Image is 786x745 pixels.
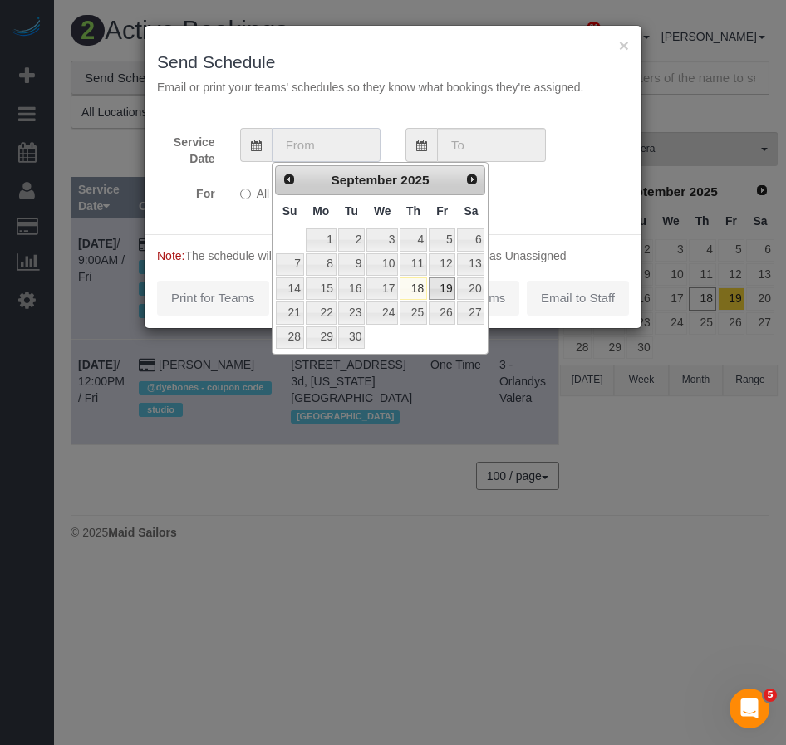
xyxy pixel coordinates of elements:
span: Saturday [464,204,478,218]
a: 23 [338,301,365,324]
span: Note: [157,249,184,262]
a: 5 [429,228,455,251]
a: 18 [400,277,427,300]
span: Next [465,173,479,186]
span: Monday [312,204,329,218]
span: September [332,173,398,187]
a: 9 [338,253,365,276]
a: 16 [338,277,365,300]
input: To [437,128,546,162]
button: × [619,37,629,54]
a: 26 [429,301,455,324]
a: 28 [276,326,304,349]
a: 6 [457,228,484,251]
label: For [145,179,228,202]
a: Prev [278,168,301,191]
a: 11 [400,253,427,276]
a: Next [460,168,484,191]
span: Sunday [282,204,297,218]
span: Friday [436,204,448,218]
label: Service Date [145,128,228,167]
a: 21 [276,301,304,324]
a: 10 [366,253,398,276]
a: 29 [306,326,337,349]
a: 1 [306,228,337,251]
a: 22 [306,301,337,324]
a: 24 [366,301,398,324]
a: 4 [400,228,427,251]
a: 27 [457,301,484,324]
span: 2025 [400,173,429,187]
h3: Send Schedule [157,52,629,71]
iframe: Intercom live chat [730,689,769,728]
input: From [272,128,381,162]
a: 2 [338,228,365,251]
a: 12 [429,253,455,276]
a: 8 [306,253,337,276]
a: 14 [276,277,304,300]
a: 3 [366,228,398,251]
a: 7 [276,253,304,276]
span: Wednesday [374,204,391,218]
a: 15 [306,277,337,300]
a: 19 [429,277,455,300]
a: 30 [338,326,365,349]
span: Thursday [406,204,420,218]
a: 25 [400,301,427,324]
label: All Teams [240,179,307,202]
a: 13 [457,253,484,276]
p: Email or print your teams' schedules so they know what bookings they're assigned. [157,79,629,96]
a: 20 [457,277,484,300]
span: Tuesday [345,204,358,218]
a: 17 [366,277,398,300]
span: 5 [764,689,777,702]
span: Prev [282,173,296,186]
p: The schedule will not be sent for bookings that are marked as Unassigned [157,248,629,264]
input: All Teams [240,189,251,199]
